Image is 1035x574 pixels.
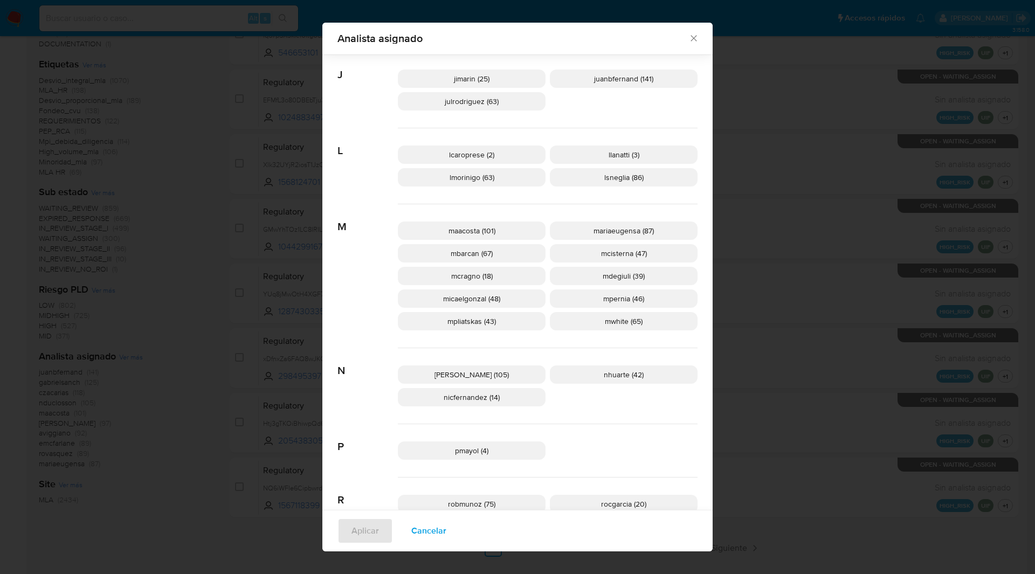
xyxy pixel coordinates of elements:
[411,519,446,543] span: Cancelar
[398,92,546,110] div: julrodriguez (63)
[444,392,500,403] span: nicfernandez (14)
[398,495,546,513] div: robmunoz (75)
[448,225,495,236] span: maacosta (101)
[455,445,488,456] span: pmayol (4)
[550,289,698,308] div: mpernia (46)
[594,73,653,84] span: juanbfernand (141)
[398,388,546,406] div: nicfernandez (14)
[604,369,644,380] span: nhuarte (42)
[398,365,546,384] div: [PERSON_NAME] (105)
[454,73,489,84] span: jimarin (25)
[398,222,546,240] div: maacosta (101)
[601,248,647,259] span: mcisterna (47)
[397,518,460,544] button: Cancelar
[550,267,698,285] div: mdegiuli (39)
[449,149,494,160] span: lcaroprese (2)
[688,33,698,43] button: Cerrar
[398,441,546,460] div: pmayol (4)
[451,271,493,281] span: mcragno (18)
[398,70,546,88] div: jimarin (25)
[337,348,398,377] span: N
[398,146,546,164] div: lcaroprese (2)
[447,316,496,327] span: mpliatskas (43)
[398,312,546,330] div: mpliatskas (43)
[594,225,654,236] span: mariaeugensa (87)
[445,96,499,107] span: julrodriguez (63)
[550,222,698,240] div: mariaeugensa (87)
[443,293,500,304] span: micaelgonzal (48)
[550,312,698,330] div: mwhite (65)
[550,244,698,262] div: mcisterna (47)
[337,478,398,507] span: R
[605,316,643,327] span: mwhite (65)
[550,70,698,88] div: juanbfernand (141)
[337,128,398,157] span: L
[451,248,493,259] span: mbarcan (67)
[337,204,398,233] span: M
[609,149,639,160] span: llanatti (3)
[337,424,398,453] span: P
[337,33,688,44] span: Analista asignado
[448,499,495,509] span: robmunoz (75)
[398,267,546,285] div: mcragno (18)
[603,293,644,304] span: mpernia (46)
[450,172,494,183] span: lmorinigo (63)
[398,168,546,186] div: lmorinigo (63)
[550,495,698,513] div: rocgarcia (20)
[398,244,546,262] div: mbarcan (67)
[550,365,698,384] div: nhuarte (42)
[434,369,509,380] span: [PERSON_NAME] (105)
[603,271,645,281] span: mdegiuli (39)
[604,172,644,183] span: lsneglia (86)
[601,499,646,509] span: rocgarcia (20)
[550,146,698,164] div: llanatti (3)
[550,168,698,186] div: lsneglia (86)
[337,52,398,81] span: J
[398,289,546,308] div: micaelgonzal (48)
